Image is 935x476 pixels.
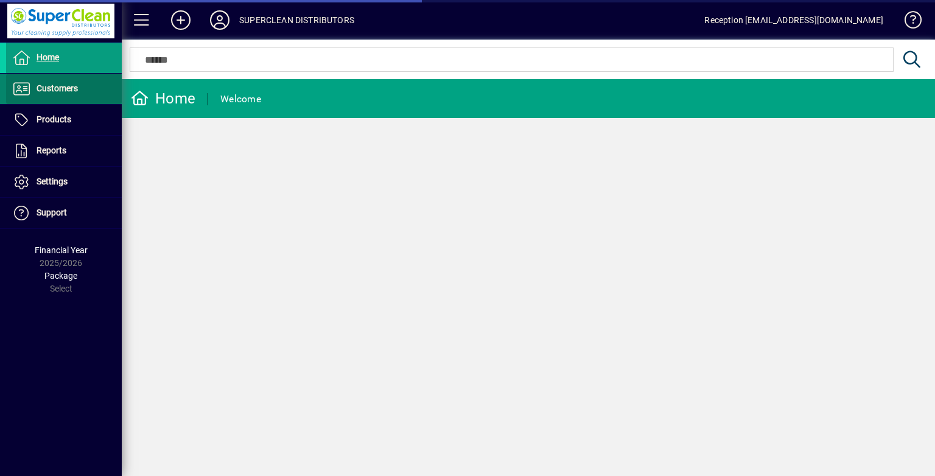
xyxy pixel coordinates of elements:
[220,89,261,109] div: Welcome
[37,114,71,124] span: Products
[895,2,920,42] a: Knowledge Base
[35,245,88,255] span: Financial Year
[37,52,59,62] span: Home
[704,10,883,30] div: Reception [EMAIL_ADDRESS][DOMAIN_NAME]
[239,10,354,30] div: SUPERCLEAN DISTRIBUTORS
[6,136,122,166] a: Reports
[161,9,200,31] button: Add
[6,74,122,104] a: Customers
[6,105,122,135] a: Products
[37,145,66,155] span: Reports
[37,83,78,93] span: Customers
[6,198,122,228] a: Support
[131,89,195,108] div: Home
[6,167,122,197] a: Settings
[37,208,67,217] span: Support
[37,177,68,186] span: Settings
[44,271,77,281] span: Package
[200,9,239,31] button: Profile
